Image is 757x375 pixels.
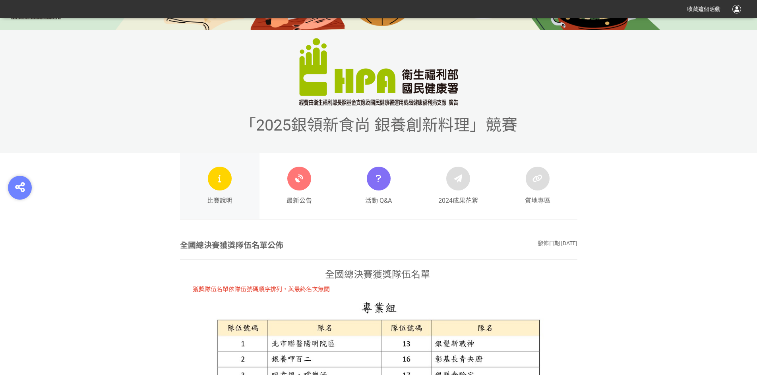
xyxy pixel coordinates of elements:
[287,196,312,206] span: 最新公告
[525,196,550,206] span: 質地專區
[339,153,418,219] a: 活動 Q&A
[365,196,392,206] span: 活動 Q&A
[240,127,517,131] a: 「2025銀領新食尚 銀養創新料理」競賽
[240,116,517,135] span: 「2025銀領新食尚 銀養創新料理」競賽
[325,269,430,280] span: 全國總決賽獲獎隊伍名單
[193,286,330,293] span: 獲獎隊伍名單依隊伍號碼順序排列，與最終名次無關
[180,239,283,251] div: 全國總決賽獲獎隊伍名單公佈
[538,239,577,251] div: 發佈日期 [DATE]
[438,196,478,206] span: 2024成果花絮
[180,153,259,219] a: 比賽說明
[687,6,720,12] span: 收藏這個活動
[498,153,577,219] a: 質地專區
[259,153,339,219] a: 最新公告
[299,38,458,106] img: 「2025銀領新食尚 銀養創新料理」競賽
[418,153,498,219] a: 2024成果花絮
[207,196,232,206] span: 比賽說明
